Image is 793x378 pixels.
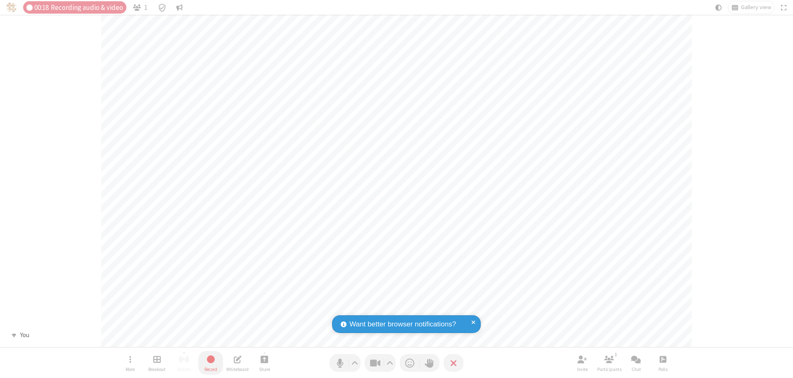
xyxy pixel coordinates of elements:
button: Invite participants (⌘+Shift+I) [570,351,595,375]
button: Change layout [728,1,774,14]
button: Conversation [173,1,186,14]
span: Recording audio & video [51,4,123,12]
span: Want better browser notifications? [349,319,456,330]
span: Chat [632,367,641,372]
button: Manage Breakout Rooms [145,351,169,375]
button: Audio settings [349,354,361,372]
span: Breakout [148,367,166,372]
span: Polls [658,367,667,372]
button: Open poll [651,351,675,375]
button: End or leave meeting [444,354,463,372]
button: Open menu [118,351,142,375]
button: Unable to start streaming without first stopping recording [171,351,196,375]
div: 1 [613,351,620,358]
button: Open participant list [130,1,151,14]
span: 1 [144,4,147,12]
div: Meeting details Encryption enabled [154,1,170,14]
span: Participants [597,367,622,372]
button: Open participant list [597,351,622,375]
button: Start sharing [252,351,277,375]
button: Open shared whiteboard [225,351,250,375]
span: More [126,367,135,372]
button: Fullscreen [778,1,790,14]
span: Share [259,367,270,372]
div: You [17,331,32,340]
button: Raise hand [420,354,439,372]
span: Gallery view [741,4,771,11]
img: QA Selenium DO NOT DELETE OR CHANGE [7,2,17,12]
span: 00:18 [34,4,49,12]
span: Record [204,367,217,372]
button: Stop video (⌘+Shift+V) [365,354,396,372]
button: Mute (⌘+Shift+A) [330,354,361,372]
div: Audio & video [23,1,126,14]
span: Invite [577,367,588,372]
button: Stop recording [198,351,223,375]
button: Open chat [624,351,648,375]
button: Using system theme [712,1,725,14]
span: Whiteboard [226,367,249,372]
span: Stream [177,367,191,372]
button: Send a reaction [400,354,420,372]
button: Video setting [385,354,396,372]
